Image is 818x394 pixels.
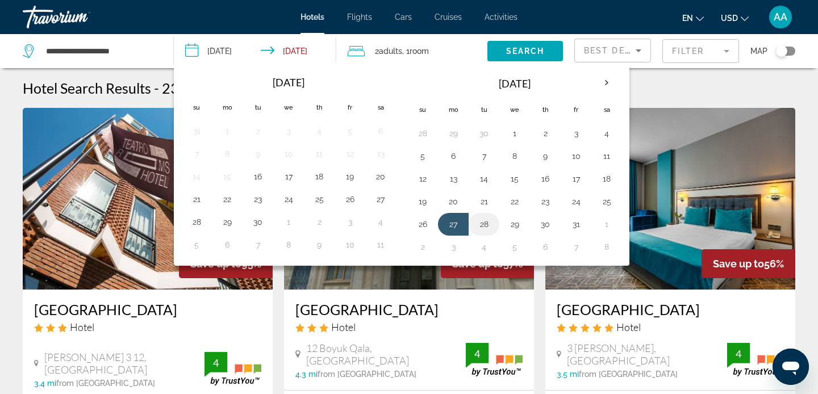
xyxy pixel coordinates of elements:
[567,125,585,141] button: Day 3
[301,12,324,22] a: Hotels
[212,70,365,95] th: [DATE]
[336,34,487,68] button: Travelers: 2 adults, 0 children
[414,148,432,164] button: Day 5
[616,321,641,333] span: Hotel
[475,171,493,187] button: Day 14
[506,194,524,209] button: Day 22
[598,125,616,141] button: Day 4
[506,171,524,187] button: Day 15
[475,239,493,255] button: Day 4
[557,321,784,333] div: 5 star Hotel
[249,123,267,139] button: Day 2
[598,194,616,209] button: Day 25
[295,321,523,333] div: 3 star Hotel
[506,47,545,56] span: Search
[341,169,359,185] button: Day 19
[341,214,359,230] button: Day 3
[536,194,554,209] button: Day 23
[475,125,493,141] button: Day 30
[435,12,462,22] a: Cruises
[545,108,795,290] img: Hotel image
[466,347,489,361] div: 4
[475,194,493,209] button: Day 21
[218,237,236,253] button: Day 6
[721,14,738,23] span: USD
[773,349,809,385] iframe: Кнопка запуска окна обмена сообщениями
[249,169,267,185] button: Day 16
[444,216,462,232] button: Day 27
[767,46,795,56] button: Toggle map
[598,216,616,232] button: Day 1
[557,301,784,318] a: [GEOGRAPHIC_DATA]
[154,79,159,97] span: -
[70,321,94,333] span: Hotel
[23,2,136,32] a: Travorium
[487,41,563,61] button: Search
[249,146,267,162] button: Day 9
[598,148,616,164] button: Day 11
[506,148,524,164] button: Day 8
[187,237,206,253] button: Day 5
[279,146,298,162] button: Day 10
[310,214,328,230] button: Day 2
[444,171,462,187] button: Day 13
[598,171,616,187] button: Day 18
[295,370,318,379] span: 4.3 mi
[204,356,227,370] div: 4
[567,342,727,367] span: 3 [PERSON_NAME], [GEOGRAPHIC_DATA]
[438,70,591,97] th: [DATE]
[310,191,328,207] button: Day 25
[466,343,523,376] img: trustyou-badge.svg
[347,12,372,22] a: Flights
[187,123,206,139] button: Day 31
[34,301,261,318] h3: [GEOGRAPHIC_DATA]
[713,258,764,270] span: Save up to
[218,214,236,230] button: Day 29
[341,191,359,207] button: Day 26
[395,12,412,22] span: Cars
[598,239,616,255] button: Day 8
[584,44,641,57] mat-select: Sort by
[318,370,416,379] span: from [GEOGRAPHIC_DATA]
[536,148,554,164] button: Day 9
[44,351,204,376] span: [PERSON_NAME] 3 12, [GEOGRAPHIC_DATA]
[187,146,206,162] button: Day 7
[682,14,693,23] span: en
[410,47,429,56] span: Room
[249,191,267,207] button: Day 23
[444,125,462,141] button: Day 29
[310,146,328,162] button: Day 11
[174,34,336,68] button: Check-in date: Oct 24, 2025 Check-out date: Oct 27, 2025
[414,171,432,187] button: Day 12
[536,239,554,255] button: Day 6
[766,5,795,29] button: User Menu
[23,79,151,97] h1: Hotel Search Results
[310,169,328,185] button: Day 18
[379,47,402,56] span: Adults
[702,249,795,278] div: 56%
[414,125,432,141] button: Day 28
[187,214,206,230] button: Day 28
[341,123,359,139] button: Day 5
[295,301,523,318] a: [GEOGRAPHIC_DATA]
[372,169,390,185] button: Day 20
[506,125,524,141] button: Day 1
[279,123,298,139] button: Day 3
[536,125,554,141] button: Day 2
[249,237,267,253] button: Day 7
[567,239,585,255] button: Day 7
[310,237,328,253] button: Day 9
[372,146,390,162] button: Day 13
[536,171,554,187] button: Day 16
[218,169,236,185] button: Day 15
[279,169,298,185] button: Day 17
[187,169,206,185] button: Day 14
[475,216,493,232] button: Day 28
[485,12,517,22] a: Activities
[372,237,390,253] button: Day 11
